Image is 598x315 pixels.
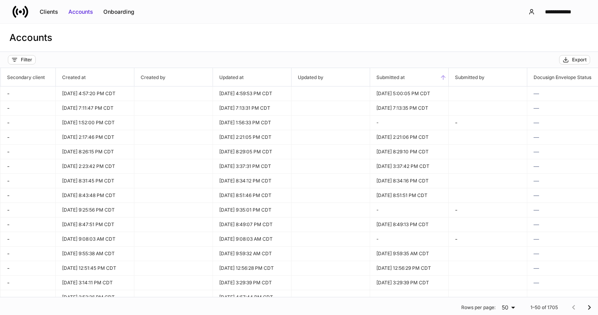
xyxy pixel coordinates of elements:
[213,68,291,86] span: Updated at
[1,68,55,86] span: Secondary client
[134,68,213,86] span: Created by
[292,74,323,81] h6: Updated by
[534,279,592,287] p: —
[62,90,128,97] p: [DATE] 4:57:20 PM CDT
[213,203,292,217] td: 2025-08-15T02:35:01.292Z
[7,264,49,272] p: -
[56,87,134,101] td: 2025-08-14T21:57:20.727Z
[370,74,405,81] h6: Submitted at
[7,206,49,214] p: -
[370,247,449,261] td: 2025-09-02T14:59:35.323Z
[370,130,449,145] td: 2025-09-02T19:21:06.380Z
[527,159,598,174] td: n/a
[62,192,128,199] p: [DATE] 8:43:48 PM CDT
[213,101,292,116] td: 2025-08-29T00:13:31.678Z
[376,251,442,257] p: [DATE] 9:59:35 AM CDT
[527,116,598,130] td: n/a
[370,188,449,203] td: 2025-08-12T01:51:51.162Z
[213,145,292,159] td: 2025-08-12T01:29:05.277Z
[7,119,49,127] p: -
[530,304,558,311] p: 1–50 of 1705
[527,130,598,145] td: n/a
[219,265,285,271] p: [DATE] 12:56:28 PM CDT
[213,159,292,174] td: 2025-09-02T20:37:31.036Z
[219,236,285,242] p: [DATE] 9:08:03 AM CDT
[559,55,590,64] button: Export
[534,293,592,301] p: —
[62,178,128,184] p: [DATE] 8:31:45 PM CDT
[219,105,285,111] p: [DATE] 7:13:31 PM CDT
[527,261,598,276] td: n/a
[62,236,128,242] p: [DATE] 9:08:03 AM CDT
[62,280,128,286] p: [DATE] 3:14:11 PM CDT
[219,149,285,155] p: [DATE] 8:29:05 PM CDT
[527,276,598,290] td: n/a
[527,174,598,188] td: n/a
[534,221,592,228] p: —
[213,174,292,188] td: 2025-08-12T01:34:12.858Z
[219,163,285,169] p: [DATE] 3:37:31 PM CDT
[455,206,521,214] p: -
[213,261,292,276] td: 2025-09-02T17:56:28.667Z
[376,120,442,126] p: -
[376,149,442,155] p: [DATE] 8:29:10 PM CDT
[56,217,134,232] td: 2025-08-15T01:47:51.919Z
[292,68,370,86] span: Updated by
[56,68,134,86] span: Created at
[56,130,134,145] td: 2025-09-02T19:17:46.894Z
[213,130,292,145] td: 2025-09-02T19:21:05.670Z
[62,149,128,155] p: [DATE] 8:26:15 PM CDT
[455,119,521,127] p: -
[7,279,49,287] p: -
[134,74,165,81] h6: Created by
[62,207,128,213] p: [DATE] 9:25:56 PM CDT
[62,221,128,228] p: [DATE] 8:47:51 PM CDT
[62,105,128,111] p: [DATE] 7:11:47 PM CDT
[527,101,598,116] td: n/a
[213,74,244,81] h6: Updated at
[56,247,134,261] td: 2025-09-02T14:55:38.395Z
[7,235,49,243] p: -
[56,116,134,130] td: 2025-08-08T18:52:00.416Z
[534,148,592,156] p: —
[62,265,128,271] p: [DATE] 12:51:45 PM CDT
[527,232,598,247] td: n/a
[527,290,598,305] td: n/a
[370,174,449,188] td: 2025-08-12T01:34:16.129Z
[527,74,591,81] h6: Docusign Envelope Status
[7,104,49,112] p: -
[376,236,442,242] p: -
[7,90,49,98] p: -
[56,276,134,290] td: 2025-09-02T20:14:11.806Z
[7,221,49,228] p: -
[527,87,598,101] td: n/a
[219,134,285,140] p: [DATE] 2:21:05 PM CDT
[376,265,442,271] p: [DATE] 12:56:29 PM CDT
[534,133,592,141] p: —
[62,251,128,257] p: [DATE] 9:55:38 AM CDT
[213,247,292,261] td: 2025-09-02T14:59:32.581Z
[68,8,93,16] div: Accounts
[370,145,449,159] td: 2025-08-12T01:29:10.047Z
[534,119,592,127] p: —
[370,276,449,290] td: 2025-09-02T20:29:39.926Z
[534,162,592,170] p: —
[527,188,598,203] td: n/a
[534,177,592,185] p: —
[534,192,592,199] p: —
[56,261,134,276] td: 2025-09-02T17:51:45.383Z
[376,178,442,184] p: [DATE] 8:34:16 PM CDT
[9,31,52,44] h3: Accounts
[40,8,58,16] div: Clients
[62,294,128,300] p: [DATE] 2:53:36 PM CDT
[56,145,134,159] td: 2025-08-12T01:26:15.972Z
[527,203,598,217] td: n/a
[219,90,285,97] p: [DATE] 4:59:53 PM CDT
[35,6,63,18] button: Clients
[219,192,285,199] p: [DATE] 8:51:46 PM CDT
[449,74,484,81] h6: Submitted by
[376,221,442,228] p: [DATE] 8:49:13 PM CDT
[7,192,49,199] p: -
[7,148,49,156] p: -
[449,68,527,86] span: Submitted by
